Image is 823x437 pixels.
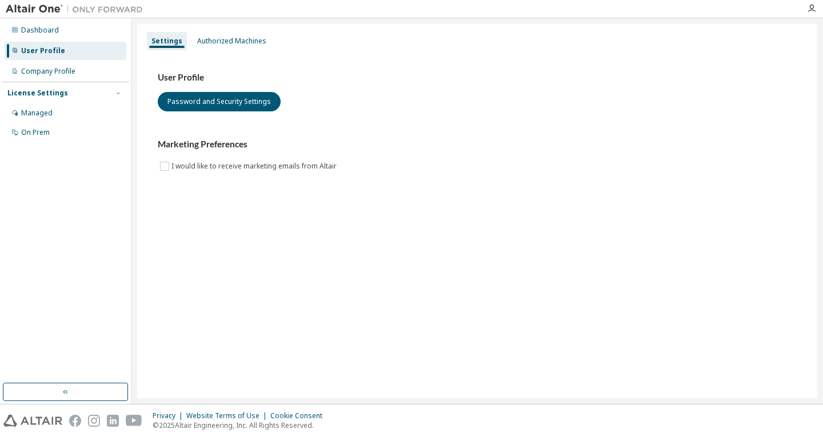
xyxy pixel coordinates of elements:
[126,415,142,427] img: youtube.svg
[21,26,59,35] div: Dashboard
[21,109,53,118] div: Managed
[197,37,266,46] div: Authorized Machines
[3,415,62,427] img: altair_logo.svg
[6,3,149,15] img: Altair One
[186,411,270,420] div: Website Terms of Use
[88,415,100,427] img: instagram.svg
[270,411,329,420] div: Cookie Consent
[21,67,75,76] div: Company Profile
[107,415,119,427] img: linkedin.svg
[158,92,281,111] button: Password and Security Settings
[171,159,339,173] label: I would like to receive marketing emails from Altair
[151,37,182,46] div: Settings
[21,46,65,55] div: User Profile
[153,420,329,430] p: © 2025 Altair Engineering, Inc. All Rights Reserved.
[158,72,797,83] h3: User Profile
[158,139,797,150] h3: Marketing Preferences
[21,128,50,137] div: On Prem
[7,89,68,98] div: License Settings
[69,415,81,427] img: facebook.svg
[153,411,186,420] div: Privacy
